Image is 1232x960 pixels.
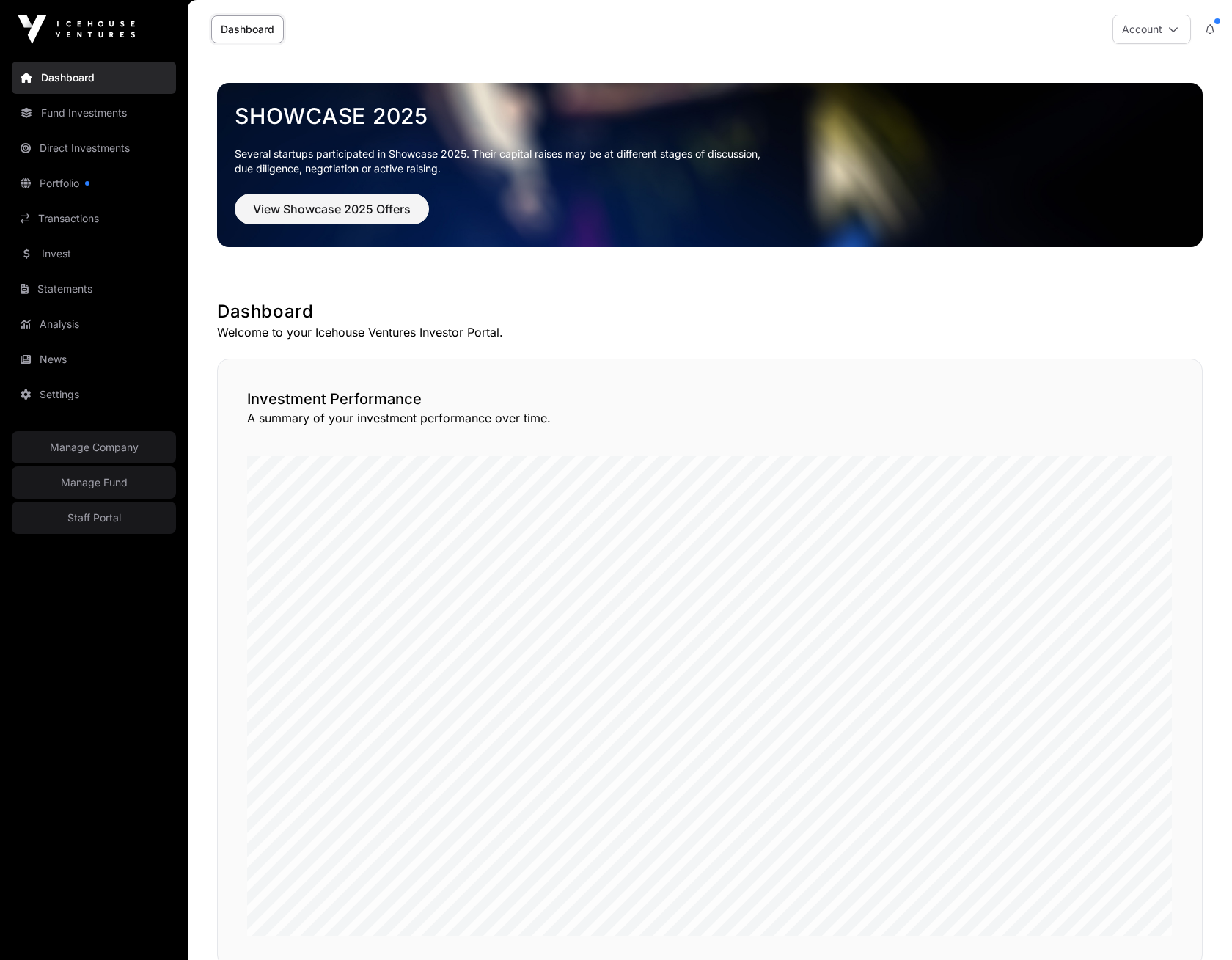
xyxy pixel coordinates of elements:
[18,15,135,44] img: Icehouse Ventures Logo
[235,103,1185,129] a: Showcase 2025
[253,200,411,218] span: View Showcase 2025 Offers
[12,343,176,375] a: News
[12,466,176,499] a: Manage Fund
[12,308,176,340] a: Analysis
[12,378,176,411] a: Settings
[217,300,1203,323] h1: Dashboard
[235,147,1185,176] p: Several startups participated in Showcase 2025. Their capital raises may be at different stages o...
[1112,15,1191,44] button: Account
[12,97,176,129] a: Fund Investments
[12,167,176,199] a: Portfolio
[12,502,176,534] a: Staff Portal
[235,208,429,223] a: View Showcase 2025 Offers
[12,62,176,94] a: Dashboard
[217,83,1203,247] img: Showcase 2025
[12,273,176,305] a: Statements
[211,15,284,43] a: Dashboard
[247,389,1173,409] h2: Investment Performance
[12,431,176,463] a: Manage Company
[12,132,176,164] a: Direct Investments
[217,323,1203,341] p: Welcome to your Icehouse Ventures Investor Portal.
[235,194,429,224] button: View Showcase 2025 Offers
[12,202,176,235] a: Transactions
[12,238,176,270] a: Invest
[1159,890,1232,960] iframe: Chat Widget
[247,409,1173,427] p: A summary of your investment performance over time.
